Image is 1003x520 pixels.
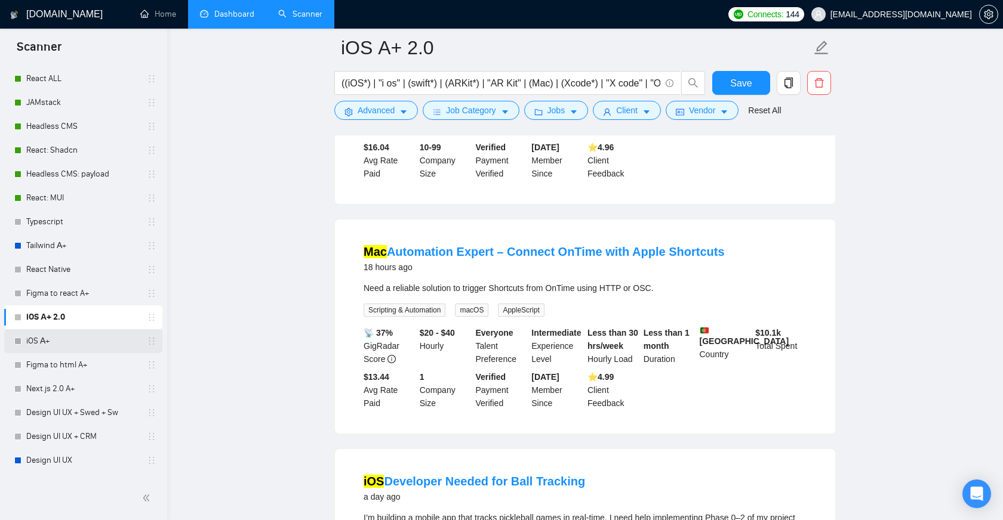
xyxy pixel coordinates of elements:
div: Talent Preference [473,326,530,366]
b: Everyone [476,328,513,338]
span: 144 [786,8,799,21]
b: Less than 30 hrs/week [587,328,638,351]
a: Design UI UX + CRM [26,425,140,448]
a: Figma to react A+ [26,281,140,305]
div: Company Size [417,370,473,410]
div: Avg Rate Paid [361,141,417,180]
div: Client Feedback [585,370,641,410]
span: holder [147,98,156,107]
button: settingAdvancedcaret-down [334,101,418,120]
div: 18 hours ago [364,260,725,274]
a: React Native [26,258,140,281]
span: holder [147,169,156,179]
b: 10-99 [420,143,441,152]
button: barsJob Categorycaret-down [423,101,519,120]
b: ⭐️ 4.96 [587,143,614,152]
span: holder [147,336,156,346]
span: Scanner [7,38,71,63]
span: holder [147,289,156,298]
span: holder [147,193,156,203]
span: edit [814,40,829,55]
span: Advanced [358,104,395,117]
b: Intermediate [531,328,581,338]
div: Avg Rate Paid [361,370,417,410]
mark: Mac [364,245,387,258]
a: React ALL [26,67,140,91]
span: holder [147,241,156,250]
span: holder [147,265,156,274]
b: $20 - $40 [420,328,455,338]
span: holder [147,456,156,465]
b: 1 [420,372,424,382]
b: $13.44 [364,372,389,382]
a: Design UI UX [26,448,140,472]
b: Verified [476,143,506,152]
a: dashboardDashboard [200,9,254,19]
b: [GEOGRAPHIC_DATA] [700,326,789,346]
span: Client [616,104,638,117]
span: idcard [676,107,684,116]
div: GigRadar Score [361,326,417,366]
span: copy [777,78,800,88]
div: Open Intercom Messenger [962,479,991,508]
span: holder [147,384,156,394]
b: [DATE] [531,143,559,152]
a: iOS А+ 2.0 [26,305,140,329]
b: [DATE] [531,372,559,382]
span: holder [147,408,156,417]
b: Verified [476,372,506,382]
b: ⭐️ 4.99 [587,372,614,382]
a: React: MUI [26,186,140,210]
div: Hourly [417,326,473,366]
button: folderJobscaret-down [524,101,589,120]
div: Member Since [529,141,585,180]
span: double-left [142,492,154,504]
a: html. css BEM scss sass [26,472,140,496]
span: Connects: [747,8,783,21]
a: iOS А+ [26,329,140,353]
b: $16.04 [364,143,389,152]
span: user [603,107,611,116]
a: Next.js 2.0 A+ [26,377,140,401]
span: caret-down [399,107,408,116]
button: search [681,71,705,95]
span: holder [147,146,156,155]
a: setting [979,10,998,19]
span: search [682,78,704,88]
a: React: Shadcn [26,138,140,162]
span: Scripting & Automation [364,304,445,317]
a: homeHome [140,9,176,19]
img: logo [10,5,19,24]
span: user [814,10,823,18]
span: AppleScript [498,304,544,317]
a: MacAutomation Expert – Connect OnTime with Apple Shortcuts [364,245,725,258]
button: userClientcaret-down [593,101,661,120]
span: Job Category [446,104,496,117]
b: $ 10.1k [755,328,781,338]
div: Need a reliable solution to trigger Shortcuts from OnTime using HTTP or OSC. [364,281,807,295]
button: setting [979,5,998,24]
div: Client Feedback [585,141,641,180]
a: Figma to html A+ [26,353,140,377]
a: Headless CMS [26,114,140,138]
span: folder [534,107,543,116]
span: macOS [455,304,488,317]
a: Tailwind А+ [26,234,140,258]
span: holder [147,217,156,227]
span: Save [730,76,752,91]
div: Duration [641,326,697,366]
span: caret-down [642,107,651,116]
mark: iOS [364,475,384,488]
span: caret-down [501,107,509,116]
button: copy [777,71,801,95]
div: Payment Verified [473,141,530,180]
span: holder [147,122,156,131]
a: JAMstack [26,91,140,114]
span: info-circle [666,79,673,87]
div: Hourly Load [585,326,641,366]
b: 📡 37% [364,328,393,338]
img: upwork-logo.png [734,10,743,19]
span: holder [147,360,156,370]
div: Payment Verified [473,370,530,410]
span: info-circle [387,355,396,363]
